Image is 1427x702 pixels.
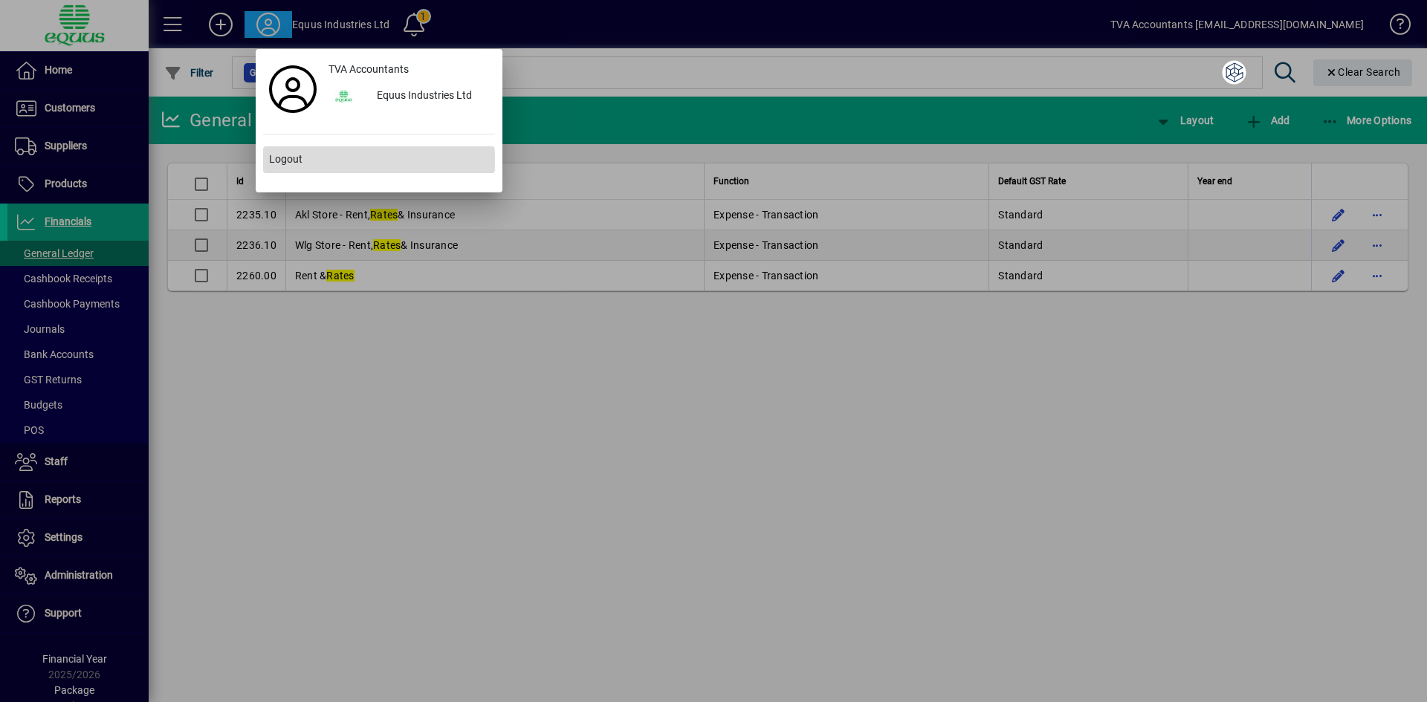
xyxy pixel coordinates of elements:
[329,62,409,77] span: TVA Accountants
[323,83,495,110] button: Equus Industries Ltd
[365,83,495,110] div: Equus Industries Ltd
[269,152,302,167] span: Logout
[323,56,495,83] a: TVA Accountants
[263,76,323,103] a: Profile
[263,146,495,173] button: Logout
